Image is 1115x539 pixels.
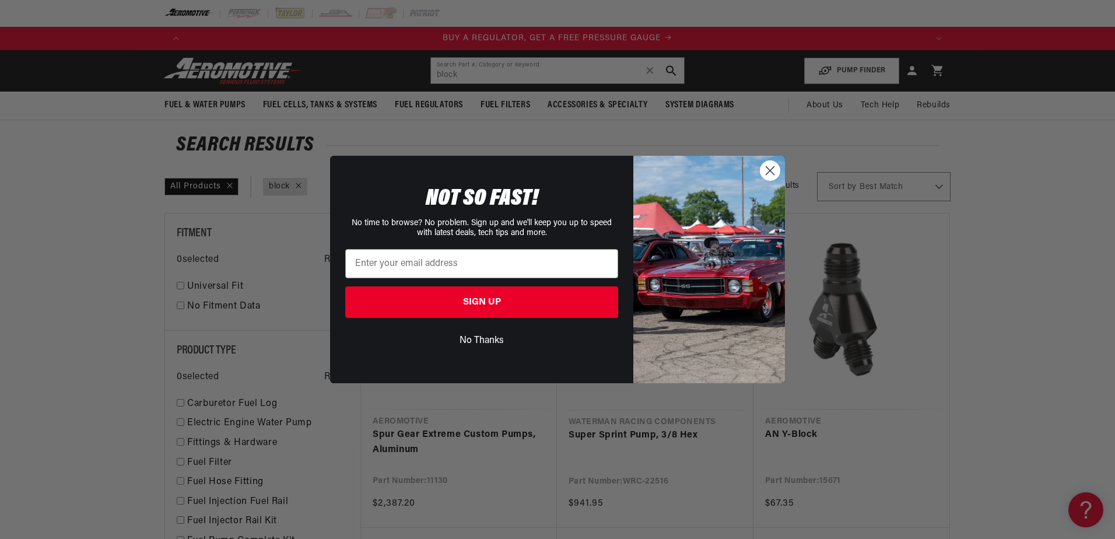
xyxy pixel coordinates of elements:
img: 85cdd541-2605-488b-b08c-a5ee7b438a35.jpeg [633,156,785,383]
button: No Thanks [345,330,618,352]
button: Close dialog [760,160,780,181]
input: Enter your email address [345,249,618,278]
span: No time to browse? No problem. Sign up and we'll keep you up to speed with latest deals, tech tip... [352,219,612,237]
span: NOT SO FAST! [426,187,538,211]
button: SIGN UP [345,286,618,318]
